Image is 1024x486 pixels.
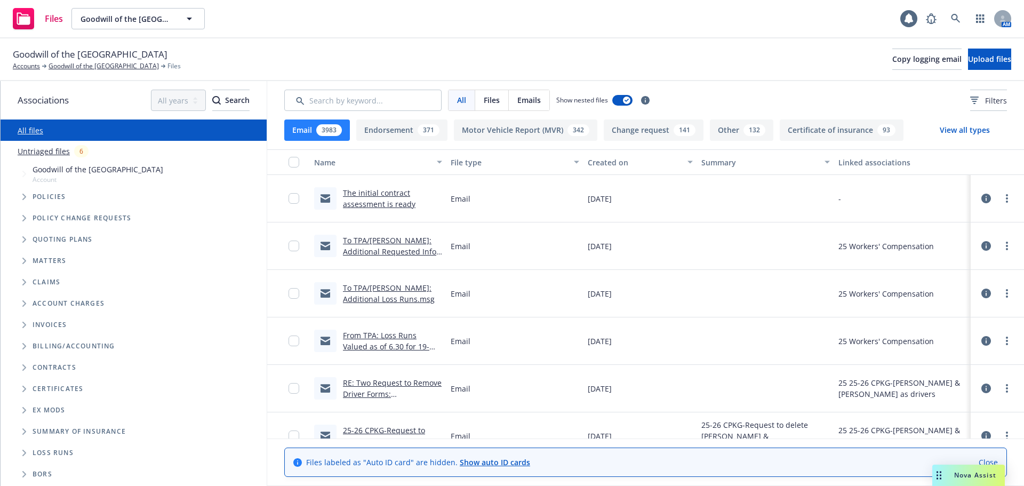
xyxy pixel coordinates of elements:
[74,145,89,157] div: 6
[33,164,163,175] span: Goodwill of the [GEOGRAPHIC_DATA]
[838,377,966,400] div: 25 25-26 CPKG-[PERSON_NAME] & [PERSON_NAME] as drivers
[1,162,267,336] div: Tree Example
[588,336,612,347] span: [DATE]
[932,465,1005,486] button: Nova Assist
[517,94,541,106] span: Emails
[33,215,131,221] span: Policy change requests
[212,90,250,111] button: SearchSearch
[343,330,429,363] a: From TPA: Loss Runs Valued as of 6.30 for 19-25.msg
[289,288,299,299] input: Toggle Row Selected
[674,124,695,136] div: 141
[284,90,442,111] input: Search by keyword...
[451,241,470,252] span: Email
[446,149,583,175] button: File type
[460,457,530,467] a: Show auto ID cards
[567,124,589,136] div: 342
[71,8,205,29] button: Goodwill of the [GEOGRAPHIC_DATA]
[343,235,441,290] a: To TPA/[PERSON_NAME]: Additional Requested Info - FW: Actuarial Services for CA Self-Insured Work...
[923,119,1007,141] button: View all types
[1,336,267,485] div: Folder Tree Example
[13,61,40,71] a: Accounts
[33,194,66,200] span: Policies
[289,157,299,168] input: Select all
[33,279,60,285] span: Claims
[1001,334,1013,347] a: more
[451,157,567,168] div: File type
[18,146,70,157] a: Untriaged files
[289,431,299,441] input: Toggle Row Selected
[588,241,612,252] span: [DATE]
[454,119,597,141] button: Motor Vehicle Report (MVR)
[451,431,470,442] span: Email
[81,13,173,25] span: Goodwill of the [GEOGRAPHIC_DATA]
[588,193,612,204] span: [DATE]
[838,425,966,447] div: 25 25-26 CPKG-[PERSON_NAME] & [PERSON_NAME] as drivers
[289,383,299,394] input: Toggle Row Selected
[588,383,612,394] span: [DATE]
[838,288,934,299] div: 25 Workers' Compensation
[212,90,250,110] div: Search
[968,54,1011,64] span: Upload files
[457,94,466,106] span: All
[418,124,439,136] div: 371
[18,93,69,107] span: Associations
[1001,192,1013,205] a: more
[838,241,934,252] div: 25 Workers' Compensation
[588,288,612,299] span: [DATE]
[838,193,841,204] div: -
[1001,240,1013,252] a: more
[284,119,350,141] button: Email
[18,125,43,136] a: All files
[33,428,126,435] span: Summary of insurance
[743,124,765,136] div: 132
[451,193,470,204] span: Email
[9,4,67,34] a: Files
[701,157,818,168] div: Summary
[945,8,966,29] a: Search
[49,61,159,71] a: Goodwill of the [GEOGRAPHIC_DATA]
[289,241,299,251] input: Toggle Row Selected
[451,383,470,394] span: Email
[697,149,834,175] button: Summary
[343,188,415,209] a: The initial contract assessment is ready
[45,14,63,23] span: Files
[970,90,1007,111] button: Filters
[33,364,76,371] span: Contracts
[314,157,430,168] div: Name
[710,119,773,141] button: Other
[451,288,470,299] span: Email
[343,283,435,304] a: To TPA/[PERSON_NAME]: Additional Loss Runs.msg
[316,124,342,136] div: 3983
[921,8,942,29] a: Report a Bug
[970,95,1007,106] span: Filters
[1001,429,1013,442] a: more
[33,450,74,456] span: Loss Runs
[451,336,470,347] span: Email
[970,8,991,29] a: Switch app
[892,49,962,70] button: Copy logging email
[780,119,903,141] button: Certificate of insurance
[33,300,105,307] span: Account charges
[588,157,682,168] div: Created on
[968,49,1011,70] button: Upload files
[33,386,83,392] span: Certificates
[289,193,299,204] input: Toggle Row Selected
[838,157,966,168] div: Linked associations
[33,343,115,349] span: Billing/Accounting
[985,95,1007,106] span: Filters
[838,336,934,347] div: 25 Workers' Compensation
[33,471,52,477] span: BORs
[33,407,65,413] span: Ex Mods
[33,258,66,264] span: Matters
[588,431,612,442] span: [DATE]
[33,322,67,328] span: Invoices
[33,236,93,243] span: Quoting plans
[979,457,998,468] a: Close
[583,149,698,175] button: Created on
[33,175,163,184] span: Account
[954,471,996,480] span: Nova Assist
[212,96,221,105] svg: Search
[877,124,895,136] div: 93
[892,54,962,64] span: Copy logging email
[604,119,703,141] button: Change request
